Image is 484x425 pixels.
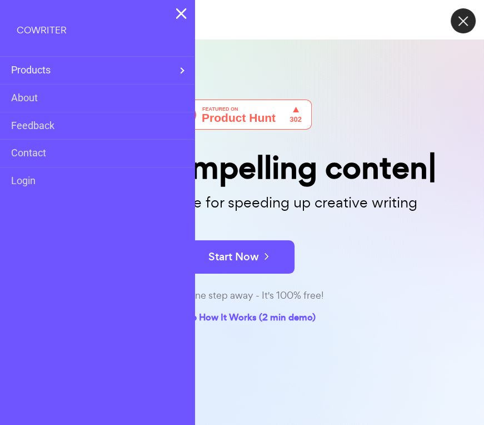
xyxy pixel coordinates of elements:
a: Contact [11,145,46,161]
img: icon [176,8,187,19]
button: Start Now [183,240,295,274]
a: Login [11,173,36,189]
img: Cowriter - Your AI buddy for speeding up creative writing | Product Hunt [173,100,312,130]
h6: COWRITER [17,25,67,35]
span: Products [11,62,175,78]
a: COWRITER [17,25,67,39]
a: About [11,90,38,106]
a: Feedback [11,118,54,134]
a: 🎬 See How It Works (2 min demo) [168,310,316,327]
